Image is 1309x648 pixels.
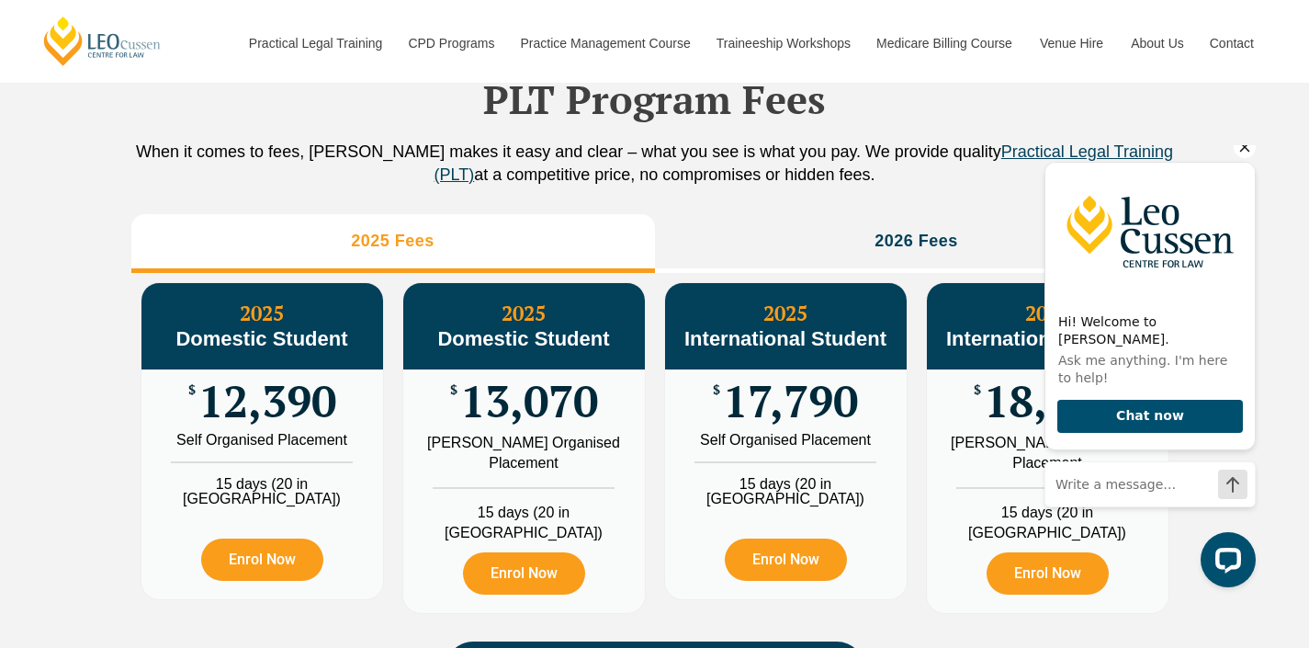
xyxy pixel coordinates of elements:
div: Self Organised Placement [679,433,893,448]
span: Domestic Student [175,327,347,350]
li: 15 days (20 in [GEOGRAPHIC_DATA]) [927,487,1168,543]
a: CPD Programs [394,4,506,83]
h3: 2025 Fees [351,231,434,252]
h2: Hi! Welcome to [PERSON_NAME]. [28,168,212,203]
img: Leo Cussen Centre for Law [16,17,225,155]
span: International Student [946,327,1148,350]
span: 13,070 [460,383,598,419]
li: 15 days (20 in [GEOGRAPHIC_DATA]) [403,487,645,543]
span: 17,790 [723,383,858,419]
div: Self Organised Placement [155,433,369,448]
span: $ [713,383,720,397]
h3: 2025 [141,301,383,351]
a: Traineeship Workshops [703,4,863,83]
a: Contact [1196,4,1268,83]
a: Practice Management Course [507,4,703,83]
h3: 2026 Fees [875,231,958,252]
span: Domestic Student [437,327,609,350]
span: $ [188,383,196,397]
input: Write a message… [16,317,225,361]
a: Enrol Now [463,552,585,595]
h2: PLT Program Fees [131,76,1179,122]
div: [PERSON_NAME] Organised Placement [941,433,1155,473]
button: Open LiveChat chat widget [171,387,226,442]
a: About Us [1117,4,1196,83]
span: 18,470 [984,383,1122,419]
a: Medicare Billing Course [863,4,1026,83]
button: Chat now [28,255,213,289]
p: When it comes to fees, [PERSON_NAME] makes it easy and clear – what you see is what you pay. We p... [131,141,1179,187]
a: Enrol Now [201,539,323,581]
span: 12,390 [198,383,336,419]
h3: 2025 [665,301,907,351]
li: 15 days (20 in [GEOGRAPHIC_DATA]) [665,461,907,506]
a: [PERSON_NAME] Centre for Law [41,15,164,67]
span: $ [450,383,457,397]
a: Venue Hire [1026,4,1117,83]
a: Practical Legal Training [235,4,395,83]
iframe: LiveChat chat widget [1030,145,1263,602]
li: 15 days (20 in [GEOGRAPHIC_DATA]) [141,461,383,506]
a: Enrol Now [725,539,847,581]
button: Send a message [188,324,218,354]
p: Ask me anything. I'm here to help! [28,207,212,242]
h3: 2025 [403,301,645,351]
span: International Student [684,327,886,350]
div: [PERSON_NAME] Organised Placement [417,433,631,473]
h3: 2025 [927,301,1168,351]
a: Enrol Now [987,552,1109,595]
span: $ [974,383,981,397]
